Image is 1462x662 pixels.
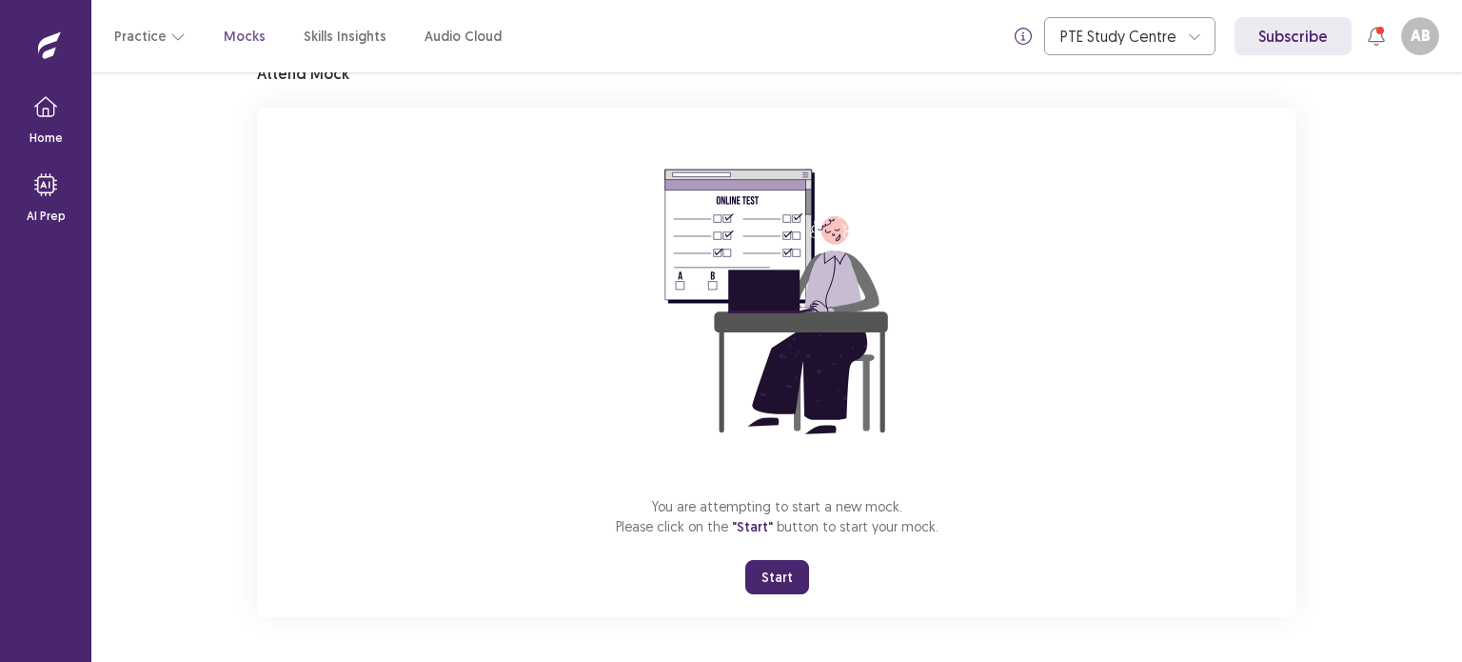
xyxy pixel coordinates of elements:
[732,518,773,535] span: "Start"
[257,62,349,85] p: Attend Mock
[425,27,502,47] a: Audio Cloud
[224,27,266,47] a: Mocks
[1401,17,1439,55] button: AB
[1060,18,1178,54] div: PTE Study Centre
[745,560,809,594] button: Start
[616,496,938,537] p: You are attempting to start a new mock. Please click on the button to start your mock.
[30,130,63,147] p: Home
[114,19,186,53] button: Practice
[27,208,66,225] p: AI Prep
[1235,17,1352,55] a: Subscribe
[304,27,386,47] a: Skills Insights
[605,130,948,473] img: attend-mock
[1006,19,1040,53] button: info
